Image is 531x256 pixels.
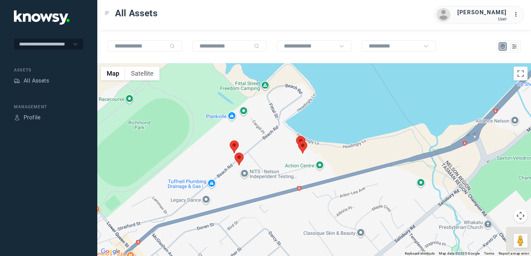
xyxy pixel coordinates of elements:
div: Profile [14,114,20,121]
div: : [514,10,522,20]
button: Keyboard shortcuts [405,251,435,256]
img: avatar.png [436,8,450,22]
div: [PERSON_NAME] [457,8,507,17]
div: User [457,17,507,22]
div: Search [254,43,260,49]
button: Drag Pegman onto the map to open Street View [514,234,528,248]
a: Terms (opens in new tab) [484,251,495,255]
a: AssetsAll Assets [14,77,49,85]
button: Map camera controls [514,209,528,223]
button: Show satellite imagery [125,67,160,80]
img: Application Logo [14,10,70,25]
div: Toggle Menu [105,11,109,16]
div: Assets [14,78,20,84]
span: All Assets [115,7,158,19]
div: Profile [24,113,41,122]
span: Map data ©2025 Google [439,251,480,255]
div: Assets [14,67,83,73]
img: Google [99,247,122,256]
div: List [511,43,517,50]
a: ProfileProfile [14,113,41,122]
button: Toggle fullscreen view [514,67,528,80]
div: Search [170,43,175,49]
div: : [514,10,522,19]
a: Report a map error [499,251,529,255]
div: Map [500,43,506,50]
tspan: ... [514,12,521,17]
button: Show street map [101,67,125,80]
div: Management [14,104,83,110]
div: All Assets [24,77,49,85]
a: Open this area in Google Maps (opens a new window) [99,247,122,256]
